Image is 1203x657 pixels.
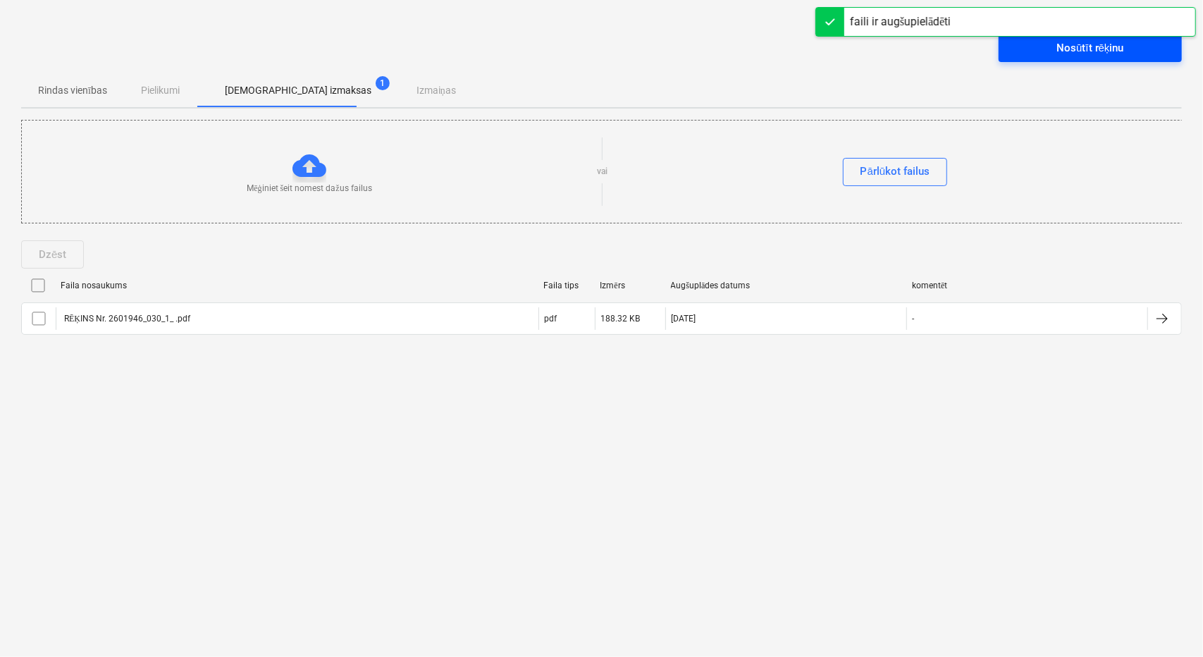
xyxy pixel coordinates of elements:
p: [DEMOGRAPHIC_DATA] izmaksas [225,83,371,98]
div: Izmērs [600,281,660,291]
div: Nosūtīt rēķinu [1056,39,1123,57]
div: - [913,314,915,324]
div: pdf [545,314,557,324]
div: Mēģiniet šeit nomest dažus failusvaiPārlūkot failus [21,120,1183,223]
button: Nosūtīt rēķinu [999,34,1182,62]
div: RĒĶINS Nr. 2601946_030_1_ .pdf [62,314,190,324]
p: Mēģiniet šeit nomest dažus failus [247,183,371,195]
div: Faila nosaukums [61,281,533,290]
div: komentēt [912,281,1142,291]
button: Pārlūkot failus [843,158,948,186]
div: Faila tips [544,281,589,290]
div: Pārlūkot failus [860,162,930,180]
div: faili ir augšupielādēti [850,13,951,30]
p: Rindas vienības [38,83,107,98]
div: Augšuplādes datums [671,281,901,291]
div: 188.32 KB [601,314,641,324]
span: 1 [376,76,390,90]
p: vai [597,166,607,178]
div: [DATE] [672,314,696,324]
